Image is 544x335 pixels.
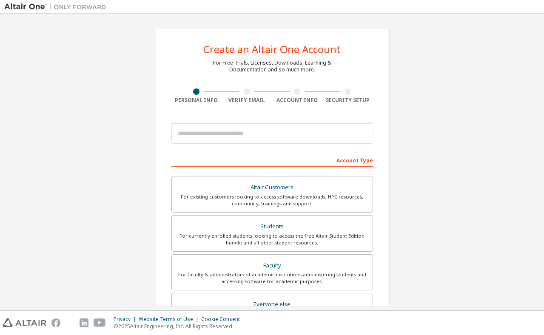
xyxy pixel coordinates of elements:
[171,97,222,104] div: Personal Info
[114,316,139,323] div: Privacy
[177,193,367,207] div: For existing customers looking to access software downloads, HPC resources, community, trainings ...
[222,97,272,104] div: Verify Email
[51,318,60,327] img: facebook.svg
[177,221,367,233] div: Students
[203,44,341,54] div: Create an Altair One Account
[4,3,111,11] img: Altair One
[94,318,106,327] img: youtube.svg
[139,316,201,323] div: Website Terms of Use
[177,260,367,272] div: Faculty
[114,323,245,330] p: © 2025 Altair Engineering, Inc. All Rights Reserved.
[322,97,373,104] div: Security Setup
[272,97,323,104] div: Account Info
[80,318,88,327] img: linkedin.svg
[171,153,373,167] div: Account Type
[3,318,46,327] img: altair_logo.svg
[177,271,367,285] div: For faculty & administrators of academic institutions administering students and accessing softwa...
[201,316,245,323] div: Cookie Consent
[213,60,331,73] div: For Free Trials, Licenses, Downloads, Learning & Documentation and so much more.
[177,298,367,310] div: Everyone else
[177,182,367,193] div: Altair Customers
[177,233,367,246] div: For currently enrolled students looking to access the free Altair Student Edition bundle and all ...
